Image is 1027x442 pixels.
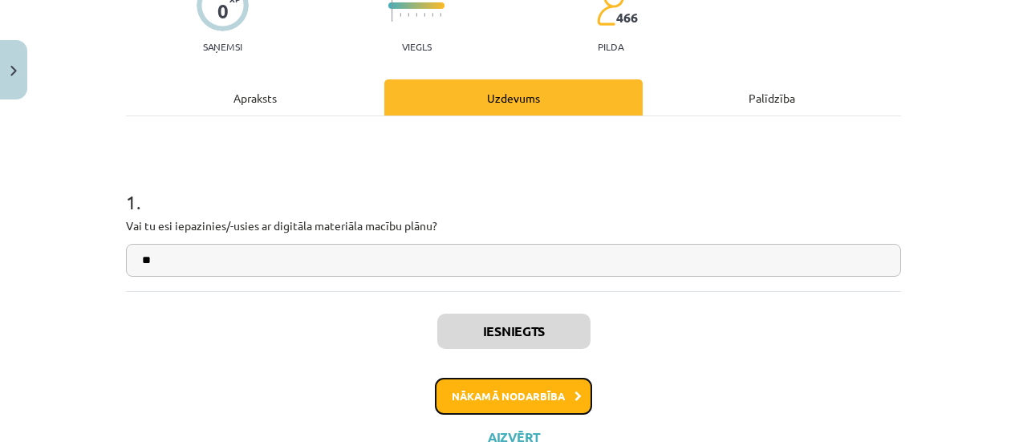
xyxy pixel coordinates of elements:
[384,79,643,116] div: Uzdevums
[643,79,901,116] div: Palīdzība
[432,13,433,17] img: icon-short-line-57e1e144782c952c97e751825c79c345078a6d821885a25fce030b3d8c18986b.svg
[126,79,384,116] div: Apraksts
[437,314,591,349] button: Iesniegts
[126,163,901,213] h1: 1 .
[402,41,432,52] p: Viegls
[435,378,592,415] button: Nākamā nodarbība
[10,66,17,76] img: icon-close-lesson-0947bae3869378f0d4975bcd49f059093ad1ed9edebbc8119c70593378902aed.svg
[408,13,409,17] img: icon-short-line-57e1e144782c952c97e751825c79c345078a6d821885a25fce030b3d8c18986b.svg
[616,10,638,25] span: 466
[598,41,623,52] p: pilda
[416,13,417,17] img: icon-short-line-57e1e144782c952c97e751825c79c345078a6d821885a25fce030b3d8c18986b.svg
[400,13,401,17] img: icon-short-line-57e1e144782c952c97e751825c79c345078a6d821885a25fce030b3d8c18986b.svg
[440,13,441,17] img: icon-short-line-57e1e144782c952c97e751825c79c345078a6d821885a25fce030b3d8c18986b.svg
[126,217,901,234] p: Vai tu esi iepazinies/-usies ar digitāla materiāla macību plānu?
[424,13,425,17] img: icon-short-line-57e1e144782c952c97e751825c79c345078a6d821885a25fce030b3d8c18986b.svg
[197,41,249,52] p: Saņemsi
